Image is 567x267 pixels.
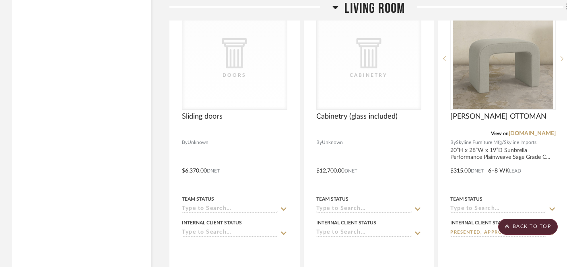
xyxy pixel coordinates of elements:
div: Team Status [182,195,214,203]
div: Team Status [316,195,348,203]
div: Team Status [450,195,482,203]
div: Internal Client Status [450,219,510,226]
span: [PERSON_NAME] OTTOMAN [450,112,546,121]
span: By [450,139,456,146]
input: Type to Search… [450,205,546,213]
span: View on [491,131,509,136]
span: Skyline Furniture Mfg/Skyline Imports [456,139,536,146]
img: HALE OTTOMAN [453,8,553,109]
div: 0 [317,8,421,109]
span: Unknown [188,139,208,146]
div: Internal Client Status [316,219,376,226]
div: Internal Client Status [182,219,242,226]
input: Type to Search… [316,229,412,237]
span: Unknown [322,139,343,146]
span: By [182,139,188,146]
span: Cabinetry (glass included) [316,112,398,121]
a: [DOMAIN_NAME] [509,131,556,136]
div: Doors [194,71,275,79]
input: Type to Search… [182,205,278,213]
span: By [316,139,322,146]
span: Sliding doors [182,112,223,121]
div: Cabinetry [328,71,409,79]
scroll-to-top-button: BACK TO TOP [498,219,558,235]
div: 0 [182,8,287,109]
input: Type to Search… [182,229,278,237]
input: Type to Search… [450,229,546,237]
input: Type to Search… [316,205,412,213]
